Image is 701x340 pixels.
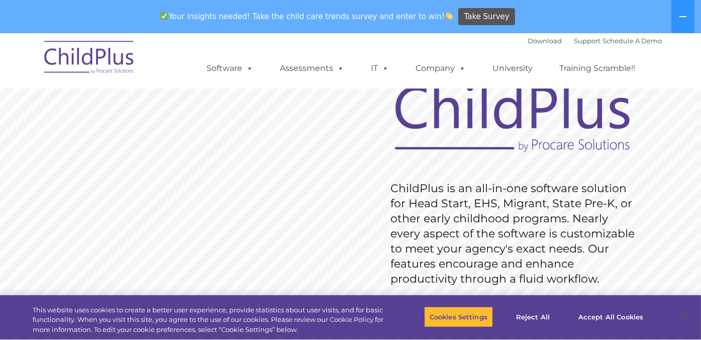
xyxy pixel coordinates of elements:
[483,58,543,78] a: University
[270,58,355,78] a: Assessments
[502,306,564,327] button: Reject All
[528,37,562,45] a: Download
[33,305,385,335] div: This website uses cookies to create a better user experience, provide statistics about user visit...
[550,58,646,78] a: Training Scramble!!
[674,306,696,328] button: Close
[39,34,140,84] img: ChildPlus by Procare Solutions
[197,58,264,78] a: Software
[390,181,640,287] rs-layer: ChildPlus is an all-in-one software solution for Head Start, EHS, Migrant, State Pre-K, or other ...
[528,37,662,45] font: |
[160,12,168,20] img: ✅
[574,37,601,45] a: Support
[445,12,453,20] img: 👏
[464,8,510,26] span: Take Survey
[603,37,662,45] a: Schedule A Demo
[458,8,515,26] a: Take Survey
[361,58,399,78] a: IT
[424,306,493,327] button: Cookies Settings
[406,58,476,78] a: Company
[156,7,457,26] span: Your insights needed! Take the child care trends survey and enter to win!
[573,306,649,327] button: Accept All Cookies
